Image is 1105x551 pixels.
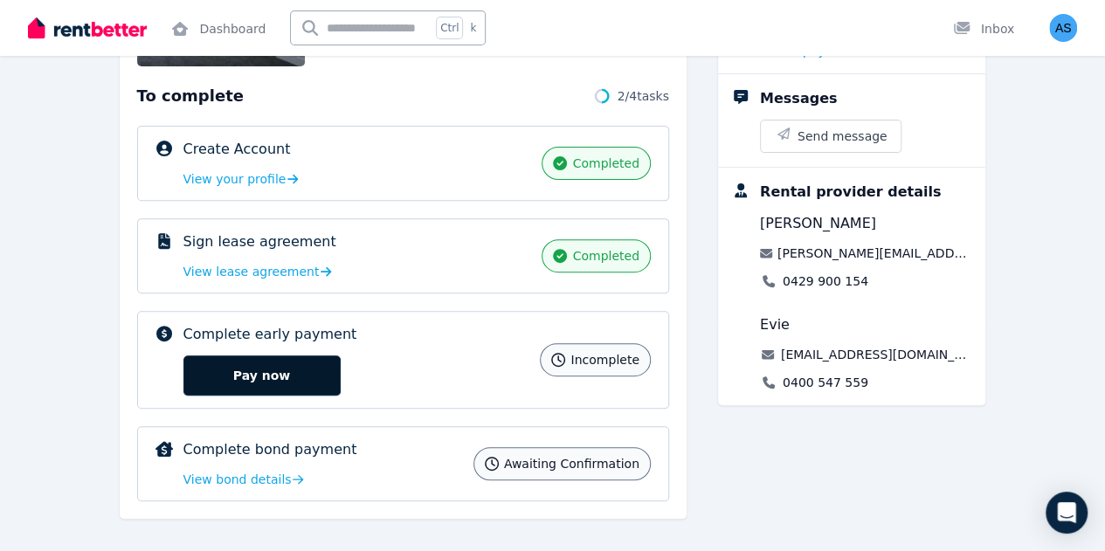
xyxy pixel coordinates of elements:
span: View your profile [183,170,287,188]
span: Awaiting confirmation [504,455,639,472]
a: 0400 547 559 [783,374,868,391]
span: 2 / 4 tasks [618,87,669,105]
p: Complete bond payment [183,439,357,460]
a: [PERSON_NAME][EMAIL_ADDRESS][DOMAIN_NAME] [777,245,972,262]
div: Messages [760,88,837,109]
span: Send message [798,127,887,145]
span: Evie [760,314,790,335]
img: RentBetter [28,15,147,41]
span: completed [572,155,639,172]
img: Ashok Sharma [1049,14,1077,42]
span: To complete [137,84,244,108]
a: View lease agreement [183,263,332,280]
span: View lease agreement [183,263,320,280]
span: incomplete [570,351,639,368]
a: 0429 900 154 [783,272,868,290]
span: View bond details [183,471,292,488]
button: Send message [761,121,901,152]
a: View your profile [183,170,299,188]
p: Complete early payment [183,324,357,345]
a: [EMAIL_ADDRESS][DOMAIN_NAME] [781,346,972,363]
span: Ctrl [436,17,463,39]
p: Sign lease agreement [183,231,336,252]
span: k [470,21,476,35]
div: Rental provider details [760,182,941,203]
button: Pay now [183,355,341,396]
img: Complete bond payment [155,441,173,457]
span: completed [572,247,639,265]
div: Open Intercom Messenger [1046,492,1088,534]
span: [PERSON_NAME] [760,213,876,234]
div: Inbox [953,20,1014,38]
p: Create Account [183,139,291,160]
